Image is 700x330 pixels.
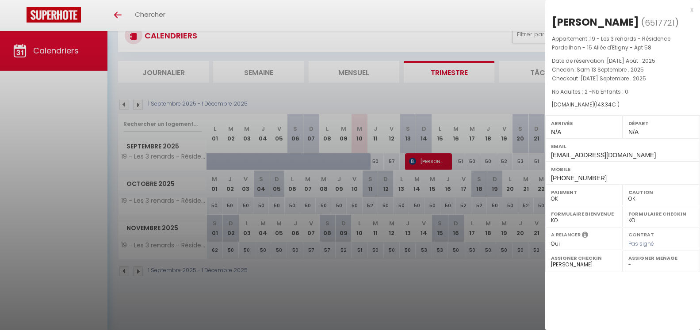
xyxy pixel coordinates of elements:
[7,4,34,30] button: Ouvrir le widget de chat LiveChat
[581,75,646,82] span: [DATE] Septembre . 2025
[552,101,693,109] div: [DOMAIN_NAME]
[628,231,654,237] label: Contrat
[628,209,694,218] label: Formulaire Checkin
[552,34,693,52] p: Appartement :
[577,66,644,73] span: Sam 13 Septembre . 2025
[545,4,693,15] div: x
[607,57,655,64] span: [DATE] Août . 2025
[596,101,612,108] span: 143.34
[551,254,617,262] label: Assigner Checkin
[551,188,617,197] label: Paiement
[645,17,675,28] span: 6517721
[552,15,639,29] div: [PERSON_NAME]
[592,88,628,95] span: Nb Enfants : 0
[552,57,693,65] p: Date de réservation :
[662,290,693,323] iframe: Chat
[552,65,693,74] p: Checkin :
[551,174,607,182] span: [PHONE_NUMBER]
[551,152,656,159] span: [EMAIL_ADDRESS][DOMAIN_NAME]
[552,88,628,95] span: Nb Adultes : 2 -
[628,254,694,262] label: Assigner Menage
[628,119,694,128] label: Départ
[582,231,588,241] i: Sélectionner OUI si vous souhaiter envoyer les séquences de messages post-checkout
[551,165,694,174] label: Mobile
[641,16,679,29] span: ( )
[628,188,694,197] label: Caution
[628,240,654,247] span: Pas signé
[551,129,561,136] span: N/A
[551,231,581,239] label: A relancer
[551,209,617,218] label: Formulaire Bienvenue
[552,35,670,51] span: 19 - Les 3 renards - Résidence Pardeilhan - 15 Allée d'Etigny - Apt 58
[552,74,693,83] p: Checkout :
[628,129,639,136] span: N/A
[551,119,617,128] label: Arrivée
[551,142,694,151] label: Email
[594,101,620,108] span: ( € )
